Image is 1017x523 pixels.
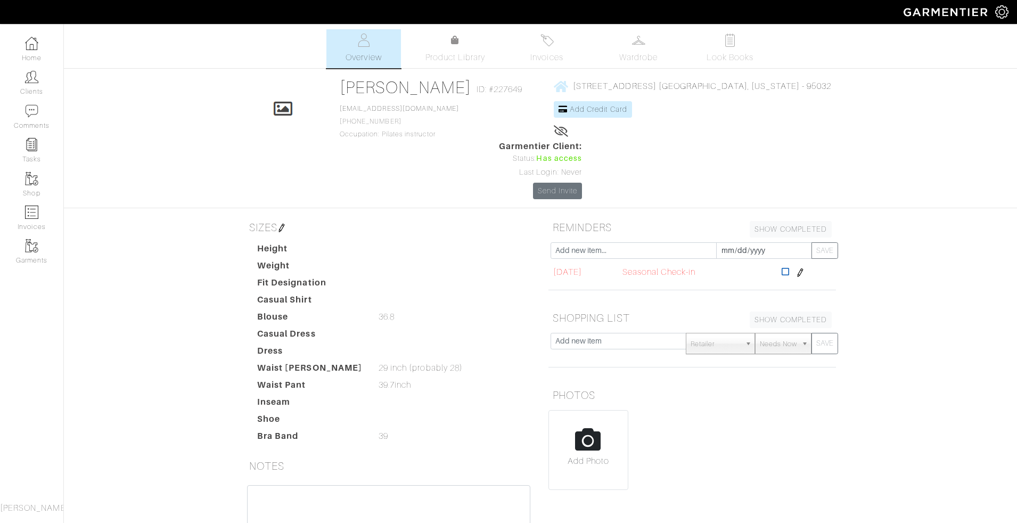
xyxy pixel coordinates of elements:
[548,307,836,329] h5: SHOPPING LIST
[548,385,836,406] h5: PHOTOS
[499,167,582,178] div: Last Login: Never
[530,51,563,64] span: Invoices
[693,29,767,68] a: Look Books
[811,333,838,354] button: SAVE
[249,259,371,276] dt: Weight
[249,310,371,328] dt: Blouse
[245,455,532,477] h5: NOTES
[533,183,582,199] a: Send Invite
[622,266,696,279] span: Seasonal Check-in
[249,379,371,396] dt: Waist Pant
[536,153,582,165] span: Has access
[25,138,38,151] img: reminder-icon-8004d30b9f0a5d33ae49ab947aed9ed385cf756f9e5892f1edd6e32f2345188e.png
[249,396,371,413] dt: Inseam
[548,217,836,238] h5: REMINDERS
[249,430,371,447] dt: Bra Band
[25,239,38,252] img: garments-icon-b7da505a4dc4fd61783c78ac3ca0ef83fa9d6f193b1c9dc38574b1d14d53ca28.png
[553,266,582,279] span: [DATE]
[811,242,838,259] button: SAVE
[619,51,658,64] span: Wardrobe
[995,5,1008,19] img: gear-icon-white-bd11855cb880d31180b6d7d6211b90ccbf57a29d726f0c71d8c61bd08dd39cc2.png
[249,242,371,259] dt: Height
[245,217,532,238] h5: SIZES
[346,51,381,64] span: Overview
[25,104,38,118] img: comment-icon-a0a6a9ef722e966f86d9cbdc48e553b5cf19dbc54f86b18d962a5391bc8f6eb6.png
[249,413,371,430] dt: Shoe
[510,29,584,68] a: Invoices
[340,105,459,138] span: [PHONE_NUMBER] Occupation: Pilates instructor
[570,105,627,113] span: Add Credit Card
[425,51,486,64] span: Product Library
[25,172,38,185] img: garments-icon-b7da505a4dc4fd61783c78ac3ca0ef83fa9d6f193b1c9dc38574b1d14d53ca28.png
[601,29,676,68] a: Wardrobe
[724,34,737,47] img: todo-9ac3debb85659649dc8f770b8b6100bb5dab4b48dedcbae339e5042a72dfd3cc.svg
[418,34,493,64] a: Product Library
[499,140,582,153] span: Garmentier Client:
[898,3,995,21] img: garmentier-logo-header-white-b43fb05a5012e4ada735d5af1a66efaba907eab6374d6393d1fbf88cb4ef424d.png
[691,333,741,355] span: Retailer
[249,276,371,293] dt: Fit Designation
[249,293,371,310] dt: Casual Shirt
[340,105,459,112] a: [EMAIL_ADDRESS][DOMAIN_NAME]
[707,51,754,64] span: Look Books
[25,37,38,50] img: dashboard-icon-dbcd8f5a0b271acd01030246c82b418ddd0df26cd7fceb0bd07c9910d44c42f6.png
[477,83,523,96] span: ID: #227649
[379,310,395,323] span: 36.8
[554,101,632,118] a: Add Credit Card
[750,221,832,238] a: SHOW COMPLETED
[551,242,717,259] input: Add new item...
[25,206,38,219] img: orders-icon-0abe47150d42831381b5fb84f609e132dff9fe21cb692f30cb5eec754e2cba89.png
[249,328,371,345] dt: Casual Dress
[796,268,805,277] img: pen-cf24a1663064a2ec1b9c1bd2387e9de7a2fa800b781884d57f21acf72779bad2.png
[379,362,463,374] span: 29 inch (probably 28)
[554,79,831,93] a: [STREET_ADDRESS] [GEOGRAPHIC_DATA], [US_STATE] - 95032
[379,430,388,443] span: 39
[249,362,371,379] dt: Waist [PERSON_NAME]
[340,78,471,97] a: [PERSON_NAME]
[357,34,371,47] img: basicinfo-40fd8af6dae0f16599ec9e87c0ef1c0a1fdea2edbe929e3d69a839185d80c458.svg
[379,379,411,391] span: 39.7inch
[760,333,797,355] span: Needs Now
[25,70,38,84] img: clients-icon-6bae9207a08558b7cb47a8932f037763ab4055f8c8b6bfacd5dc20c3e0201464.png
[551,333,686,349] input: Add new item
[277,224,286,232] img: pen-cf24a1663064a2ec1b9c1bd2387e9de7a2fa800b781884d57f21acf72779bad2.png
[632,34,645,47] img: wardrobe-487a4870c1b7c33e795ec22d11cfc2ed9d08956e64fb3008fe2437562e282088.svg
[540,34,554,47] img: orders-27d20c2124de7fd6de4e0e44c1d41de31381a507db9b33961299e4e07d508b8c.svg
[573,81,831,91] span: [STREET_ADDRESS] [GEOGRAPHIC_DATA], [US_STATE] - 95032
[750,312,832,328] a: SHOW COMPLETED
[499,153,582,165] div: Status:
[326,29,401,68] a: Overview
[249,345,371,362] dt: Dress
